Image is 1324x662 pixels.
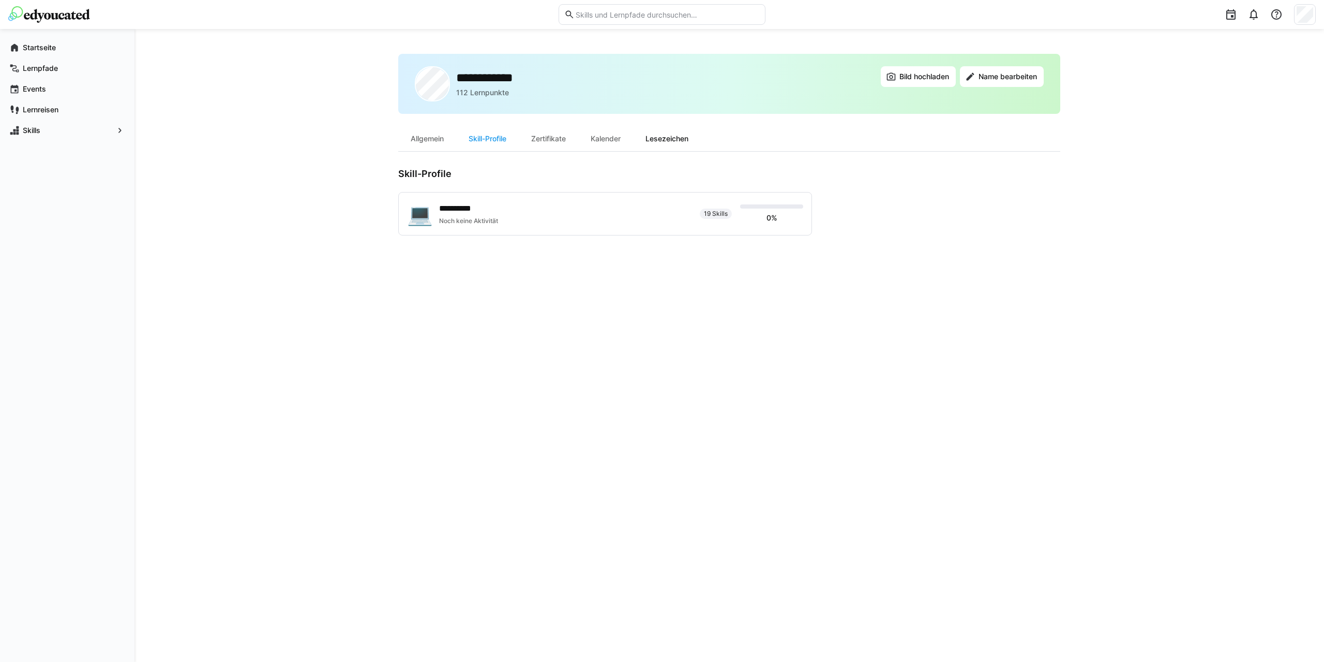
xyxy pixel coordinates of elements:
[519,126,578,151] div: Zertifikate
[456,87,509,98] p: 112 Lernpunkte
[633,126,701,151] div: Lesezeichen
[578,126,633,151] div: Kalender
[398,168,812,180] h3: Skill-Profile
[766,213,777,223] p: 0%
[977,71,1039,82] span: Name bearbeiten
[407,201,433,227] div: 💻️
[960,66,1044,87] button: Name bearbeiten
[898,71,951,82] span: Bild hochladen
[881,66,956,87] button: Bild hochladen
[456,126,519,151] div: Skill-Profile
[398,126,456,151] div: Allgemein
[439,217,499,225] div: Noch keine Aktivität
[575,10,760,19] input: Skills und Lernpfade durchsuchen…
[704,210,728,218] span: 19 Skills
